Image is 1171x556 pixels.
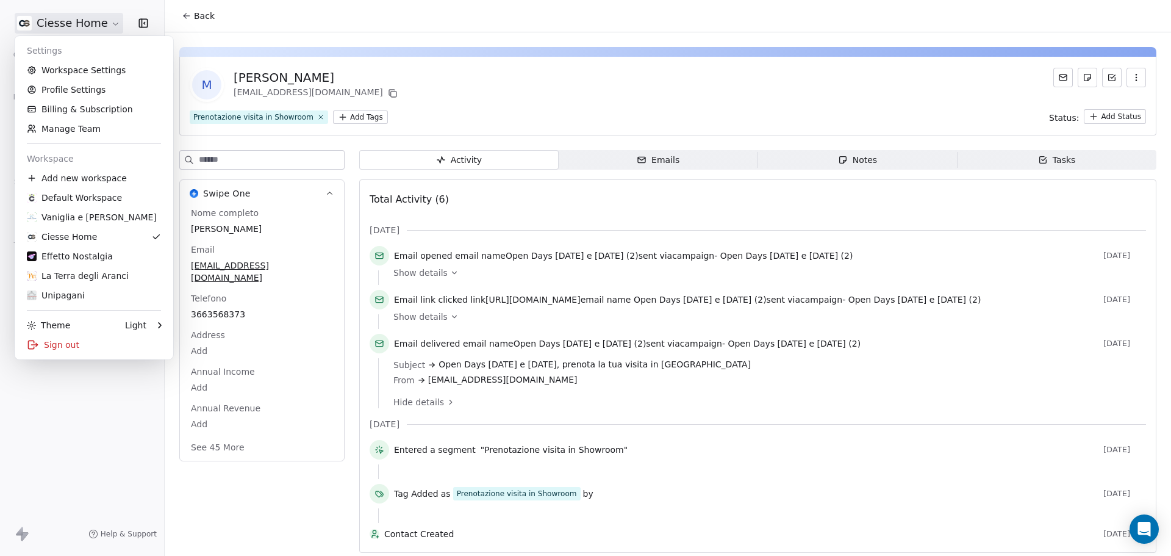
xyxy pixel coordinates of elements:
div: La Terra degli Aranci [27,270,129,282]
div: Workspace [20,149,168,168]
div: Add new workspace [20,168,168,188]
div: Unipagani [27,289,85,301]
div: Ciesse Home [27,231,97,243]
div: Settings [20,41,168,60]
div: Default Workspace [27,192,122,204]
a: Manage Team [20,119,168,139]
div: Theme [27,319,70,331]
div: Effetto Nostalgia [27,250,113,262]
div: Sign out [20,335,168,355]
img: 351325938_518661927012019_7138102077346707588_n.png [27,271,37,281]
div: Light [125,319,146,331]
img: 387209073_1086514742506575_8808743409637991162_n%20(1).jpg [27,193,37,203]
a: Profile Settings [20,80,168,99]
a: Workspace Settings [20,60,168,80]
div: Vaniglia e [PERSON_NAME] [27,211,157,223]
img: logo%20unipagani.png [27,291,37,300]
img: 391627526_642008681451298_2136090025570598449_n%20(2).jpg [27,232,37,242]
a: Billing & Subscription [20,99,168,119]
img: 218609224_10161524239648298_8115251942035859566_n.jpg [27,212,37,222]
img: 470029957_880120337612740_1285798107253821482_n.jpg [27,251,37,261]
